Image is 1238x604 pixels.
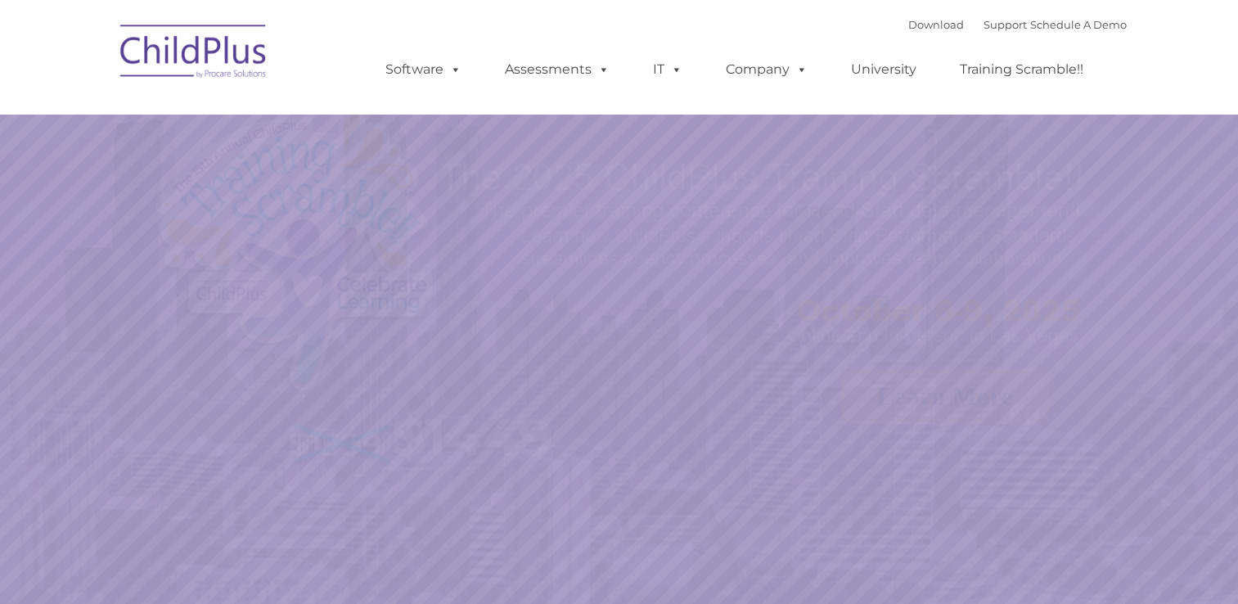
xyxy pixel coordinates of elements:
[709,53,824,86] a: Company
[112,13,276,95] img: ChildPlus by Procare Solutions
[637,53,699,86] a: IT
[943,53,1100,86] a: Training Scramble!!
[841,369,1049,424] a: Learn More
[1030,18,1127,31] a: Schedule A Demo
[908,18,964,31] a: Download
[908,18,1127,31] font: |
[488,53,626,86] a: Assessments
[835,53,933,86] a: University
[369,53,478,86] a: Software
[984,18,1027,31] a: Support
